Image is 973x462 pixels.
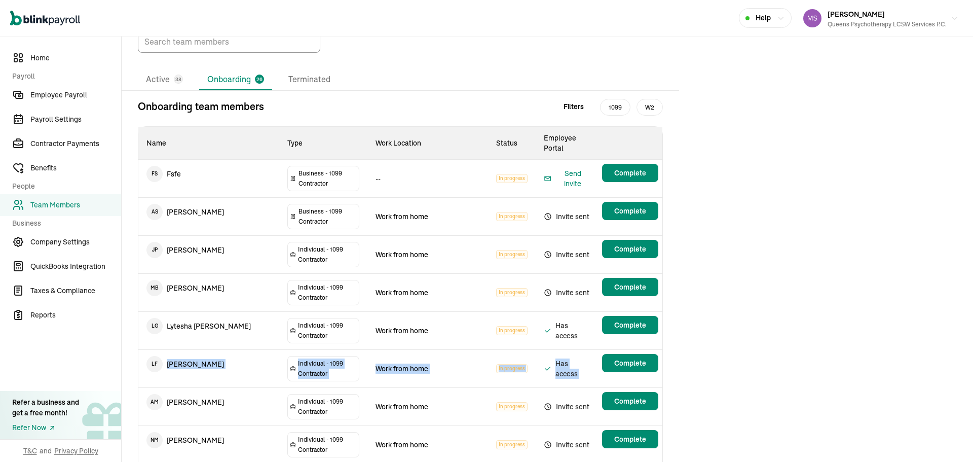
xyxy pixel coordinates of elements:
[544,439,590,451] span: Invite sent
[376,250,428,259] span: Work from home
[146,280,163,296] span: M B
[756,13,771,23] span: Help
[298,321,357,341] span: Individual - 1099 Contractor
[602,278,658,296] button: Complete
[30,138,121,149] span: Contractor Payments
[138,127,279,160] th: Name
[614,168,646,178] span: Complete
[602,354,658,372] button: Complete
[146,204,163,220] span: A S
[544,168,590,189] button: Send invite
[298,397,357,417] span: Individual - 1099 Contractor
[138,388,279,416] td: [PERSON_NAME]
[30,237,121,247] span: Company Settings
[544,359,590,379] span: Has access
[544,321,590,341] span: Has access
[602,392,658,410] button: Complete
[138,30,320,53] input: TextInput
[298,168,357,189] span: Business - 1099 Contractor
[138,350,279,378] td: [PERSON_NAME]
[496,402,528,411] span: In progress
[256,76,263,83] span: 26
[614,244,646,254] span: Complete
[496,440,528,449] span: In progress
[496,250,528,259] span: In progress
[12,181,115,192] span: People
[30,261,121,272] span: QuickBooks Integration
[496,326,528,335] span: In progress
[146,166,163,182] span: F S
[602,316,658,334] button: Complete
[488,127,536,160] th: Status
[496,174,528,183] span: In progress
[146,318,163,334] span: L G
[367,127,488,160] th: Work Location
[54,446,98,456] span: Privacy Policy
[199,69,272,90] li: Onboarding
[298,435,357,455] span: Individual - 1099 Contractor
[614,320,646,330] span: Complete
[804,352,973,462] iframe: Chat Widget
[30,53,121,63] span: Home
[739,8,792,28] button: Help
[614,206,646,216] span: Complete
[138,198,279,226] td: [PERSON_NAME]
[602,202,658,220] button: Complete
[30,163,121,173] span: Benefits
[298,359,357,379] span: Individual - 1099 Contractor
[614,282,646,292] span: Complete
[614,434,646,444] span: Complete
[30,286,121,296] span: Taxes & Compliance
[12,218,115,229] span: Business
[146,394,163,410] span: A M
[376,174,381,183] span: --
[138,99,264,114] p: Onboarding team members
[564,101,584,112] span: Filters
[544,401,590,413] span: Invite sent
[376,212,428,221] span: Work from home
[12,422,79,433] a: Refer Now
[602,164,658,182] button: Complete
[496,288,528,297] span: In progress
[600,99,630,116] span: 1099
[298,206,357,227] span: Business - 1099 Contractor
[828,20,947,29] div: Queens Psychotherapy LCSW Services P.C.
[12,71,115,82] span: Payroll
[138,274,279,302] td: [PERSON_NAME]
[828,10,885,19] span: [PERSON_NAME]
[637,99,663,116] span: W2
[298,282,357,303] span: Individual - 1099 Contractor
[544,248,590,261] span: Invite sent
[138,69,191,90] li: Active
[138,312,279,340] td: Lytesha [PERSON_NAME]
[175,76,181,83] span: 38
[602,430,658,448] button: Complete
[138,236,279,264] td: [PERSON_NAME]
[23,446,37,456] span: T&C
[496,212,528,221] span: In progress
[279,127,368,160] th: Type
[146,432,163,448] span: N M
[376,440,428,449] span: Work from home
[12,397,79,418] div: Refer a business and get a free month!
[614,396,646,406] span: Complete
[298,244,357,265] span: Individual - 1099 Contractor
[30,310,121,321] span: Reports
[30,200,121,210] span: Team Members
[799,6,963,31] button: [PERSON_NAME]Queens Psychotherapy LCSW Services P.C.
[544,133,576,153] span: Employee Portal
[30,90,121,100] span: Employee Payroll
[280,69,339,90] li: Terminated
[544,210,590,223] span: Invite sent
[376,288,428,297] span: Work from home
[376,364,428,373] span: Work from home
[614,358,646,368] span: Complete
[146,356,163,372] span: L F
[138,160,279,188] td: Fsfe
[496,364,528,373] span: In progress
[30,114,121,125] span: Payroll Settings
[376,402,428,411] span: Work from home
